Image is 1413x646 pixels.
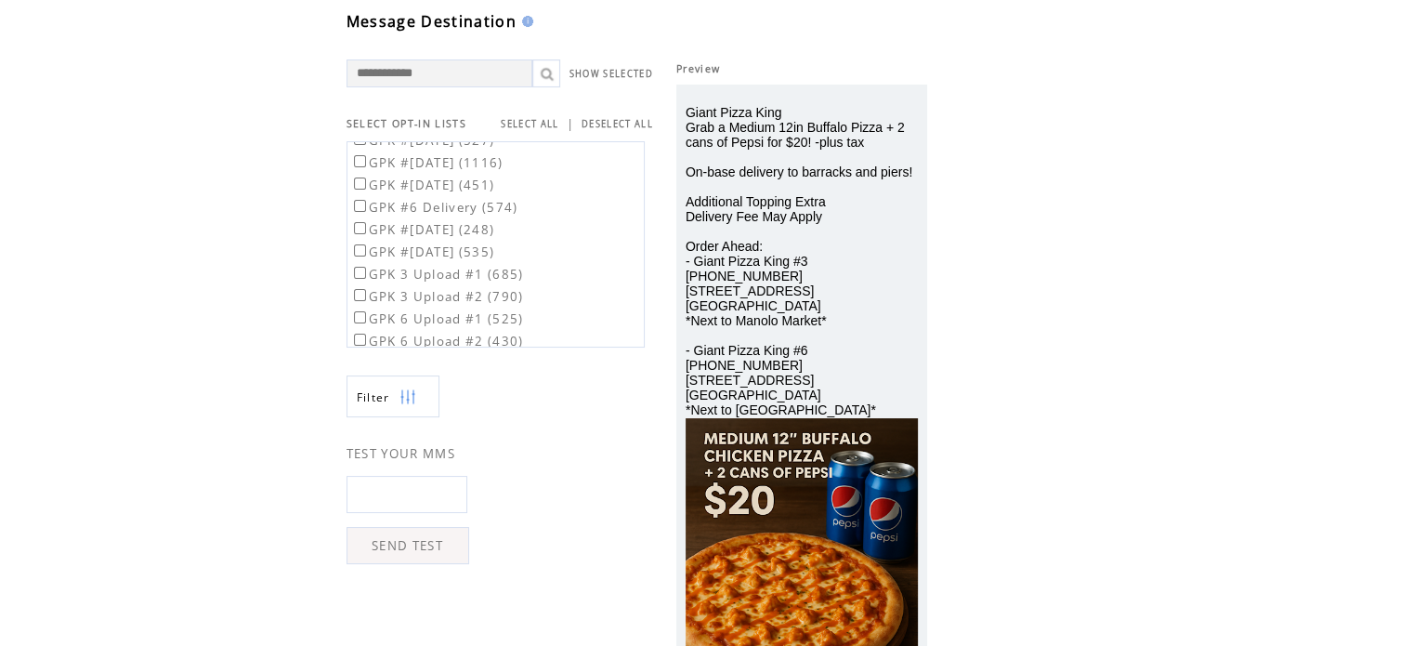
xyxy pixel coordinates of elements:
span: | [567,115,574,132]
label: GPK #[DATE] (451) [350,177,495,193]
img: help.gif [517,16,533,27]
a: DESELECT ALL [582,118,653,130]
label: GPK #[DATE] (535) [350,244,495,260]
input: GPK 6 Upload #2 (430) [354,334,366,346]
label: GPK 3 Upload #2 (790) [350,288,524,305]
span: TEST YOUR MMS [347,445,455,462]
span: Message Destination [347,11,517,32]
span: SELECT OPT-IN LISTS [347,117,466,130]
input: GPK #6 Delivery (574) [354,200,366,212]
input: GPK #[DATE] (535) [354,244,366,257]
input: GPK #[DATE] (1116) [354,155,366,167]
label: GPK 3 Upload #1 (685) [350,266,524,283]
a: Filter [347,376,439,417]
input: GPK 3 Upload #1 (685) [354,267,366,279]
span: Giant Pizza King Grab a Medium 12in Buffalo Pizza + 2 cans of Pepsi for $20! -plus tax On-base de... [686,105,912,417]
label: GPK 6 Upload #1 (525) [350,310,524,327]
label: GPK #[DATE] (248) [350,221,495,238]
span: Preview [676,62,720,75]
a: SEND TEST [347,527,469,564]
img: filters.png [399,376,416,418]
label: GPK #6 Delivery (574) [350,199,518,216]
a: SELECT ALL [501,118,558,130]
label: GPK #[DATE] (1116) [350,154,504,171]
a: SHOW SELECTED [569,68,653,80]
input: GPK #[DATE] (451) [354,178,366,190]
input: GPK 6 Upload #1 (525) [354,311,366,323]
span: Show filters [357,389,390,405]
input: GPK 3 Upload #2 (790) [354,289,366,301]
label: GPK 6 Upload #2 (430) [350,333,524,349]
input: GPK #[DATE] (248) [354,222,366,234]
